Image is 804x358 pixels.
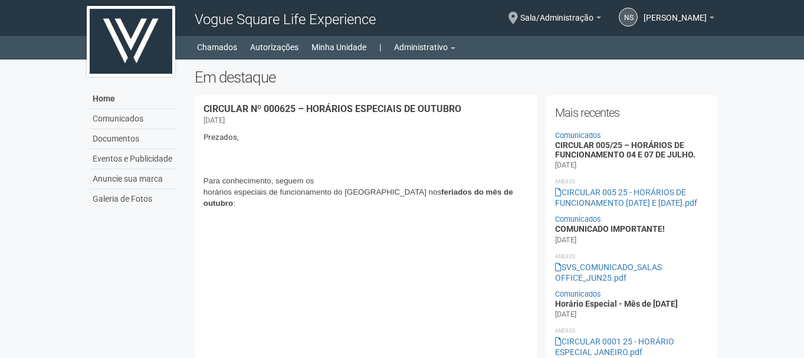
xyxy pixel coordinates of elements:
[90,129,177,149] a: Documentos
[555,131,601,140] a: Comunicados
[394,39,455,55] a: Administrativo
[555,235,576,245] div: [DATE]
[90,149,177,169] a: Eventos e Publicidade
[195,68,718,86] h2: Em destaque
[555,160,576,170] div: [DATE]
[555,188,697,208] a: CIRCULAR 005 25 - HORÁRIOS DE FUNCIONAMENTO [DATE] E [DATE].pdf
[555,337,674,357] a: CIRCULAR 0001 25 - HORÁRIO ESPECIAL JANEIRO.pdf
[195,11,376,28] span: Vogue Square Life Experience
[555,290,601,298] a: Comunicados
[90,169,177,189] a: Anuncie sua marca
[555,215,601,224] a: Comunicados
[197,39,237,55] a: Chamados
[555,262,662,283] a: SVS_COMUNICADO_SALAS OFFICE_JUN25.pdf
[619,8,638,27] a: NS
[90,189,177,209] a: Galeria de Fotos
[204,133,239,142] span: Prezados,
[644,2,707,22] span: Nicolle Silva
[644,15,714,24] a: [PERSON_NAME]
[520,2,593,22] span: Sala/Administração
[555,140,695,159] a: CIRCULAR 005/25 – HORÁRIOS DE FUNCIONAMENTO 04 E 07 DE JULHO.
[555,104,709,121] h2: Mais recentes
[204,103,461,114] a: CIRCULAR Nº 000625 – HORÁRIOS ESPECIAIS DE OUTUBRO
[204,115,225,126] div: [DATE]
[555,309,576,320] div: [DATE]
[379,39,381,55] a: |
[90,89,177,109] a: Home
[90,109,177,129] a: Comunicados
[555,224,665,234] a: COMUNICADO IMPORTANTE!
[87,6,175,77] img: logo.jpg
[555,176,709,187] li: Anexos
[250,39,298,55] a: Autorizações
[520,15,601,24] a: Sala/Administração
[204,188,513,208] b: feriados do mês de outubro
[204,176,513,208] span: Para conhecimento, seguem os horários especiais de funcionamento do [GEOGRAPHIC_DATA] nos :
[555,326,709,336] li: Anexos
[311,39,366,55] a: Minha Unidade
[555,299,678,308] a: Horário Especial - Mês de [DATE]
[555,251,709,262] li: Anexos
